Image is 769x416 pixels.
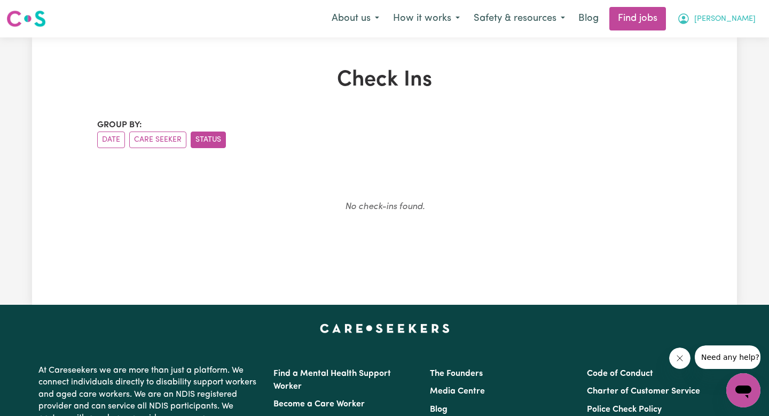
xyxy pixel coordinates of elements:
iframe: Close message [669,348,690,369]
em: No check-ins found. [345,202,425,211]
a: The Founders [430,369,483,378]
a: Careseekers logo [6,6,46,31]
h1: Check Ins [97,67,672,93]
a: Find a Mental Health Support Worker [273,369,391,391]
a: Blog [572,7,605,30]
a: Charter of Customer Service [587,387,700,396]
a: Find jobs [609,7,666,30]
button: Safety & resources [467,7,572,30]
iframe: Button to launch messaging window [726,373,760,407]
button: How it works [386,7,467,30]
button: sort invoices by date [97,132,125,148]
span: Group by: [97,121,142,129]
a: Careseekers home page [320,324,450,333]
iframe: Message from company [695,345,760,369]
a: Media Centre [430,387,485,396]
a: Code of Conduct [587,369,653,378]
span: [PERSON_NAME] [694,13,756,25]
button: sort invoices by care seeker [129,132,186,148]
a: Police Check Policy [587,405,662,414]
a: Blog [430,405,448,414]
button: sort invoices by paid status [191,132,226,148]
button: My Account [670,7,763,30]
img: Careseekers logo [6,9,46,28]
button: About us [325,7,386,30]
a: Become a Care Worker [273,400,365,409]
